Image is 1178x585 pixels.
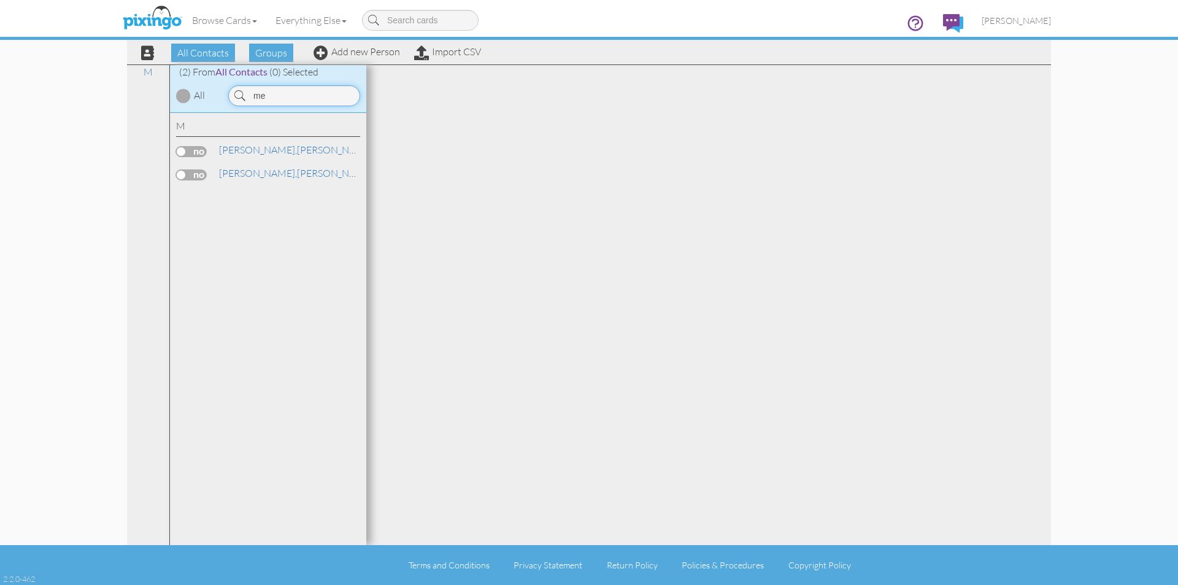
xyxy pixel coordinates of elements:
[514,560,582,570] a: Privacy Statement
[682,560,764,570] a: Policies & Procedures
[3,573,35,584] div: 2.2.0-462
[194,88,205,103] div: All
[607,560,658,570] a: Return Policy
[249,44,293,62] span: Groups
[314,45,400,58] a: Add new Person
[120,3,185,34] img: pixingo logo
[943,14,963,33] img: comments.svg
[218,142,374,157] a: [PERSON_NAME]
[219,144,297,156] span: [PERSON_NAME],
[137,64,159,79] a: M
[972,5,1060,36] a: [PERSON_NAME]
[215,66,268,77] span: All Contacts
[269,66,318,78] span: (0) Selected
[171,44,235,62] span: All Contacts
[183,5,266,36] a: Browse Cards
[219,167,297,179] span: [PERSON_NAME],
[176,119,360,137] div: M
[414,45,481,58] a: Import CSV
[982,15,1051,26] span: [PERSON_NAME]
[266,5,356,36] a: Everything Else
[170,65,366,79] div: (2) From
[788,560,851,570] a: Copyright Policy
[218,166,374,180] a: [PERSON_NAME]
[362,10,479,31] input: Search cards
[409,560,490,570] a: Terms and Conditions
